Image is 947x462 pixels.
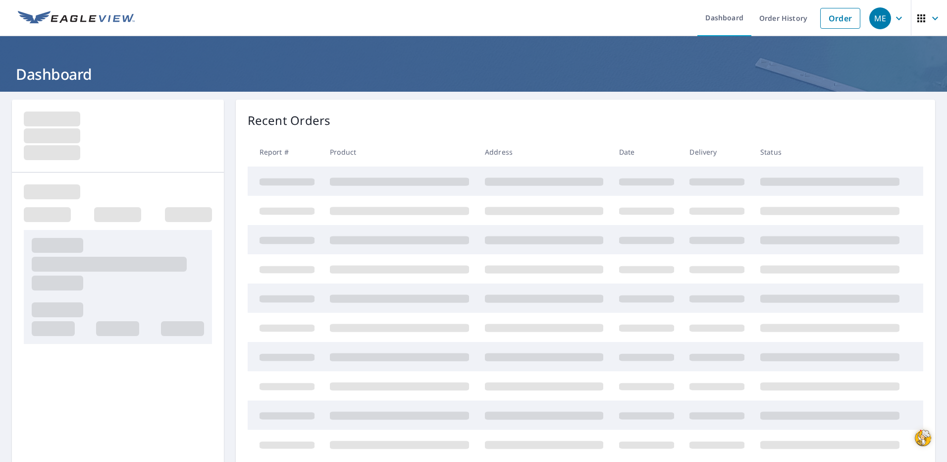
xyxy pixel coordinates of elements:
th: Product [322,137,477,167]
div: ME [869,7,891,29]
th: Report # [248,137,322,167]
img: EV Logo [18,11,135,26]
a: Order [820,8,860,29]
th: Delivery [682,137,752,167]
th: Date [611,137,682,167]
th: Address [477,137,611,167]
th: Status [752,137,907,167]
h1: Dashboard [12,64,935,84]
p: Recent Orders [248,112,331,129]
